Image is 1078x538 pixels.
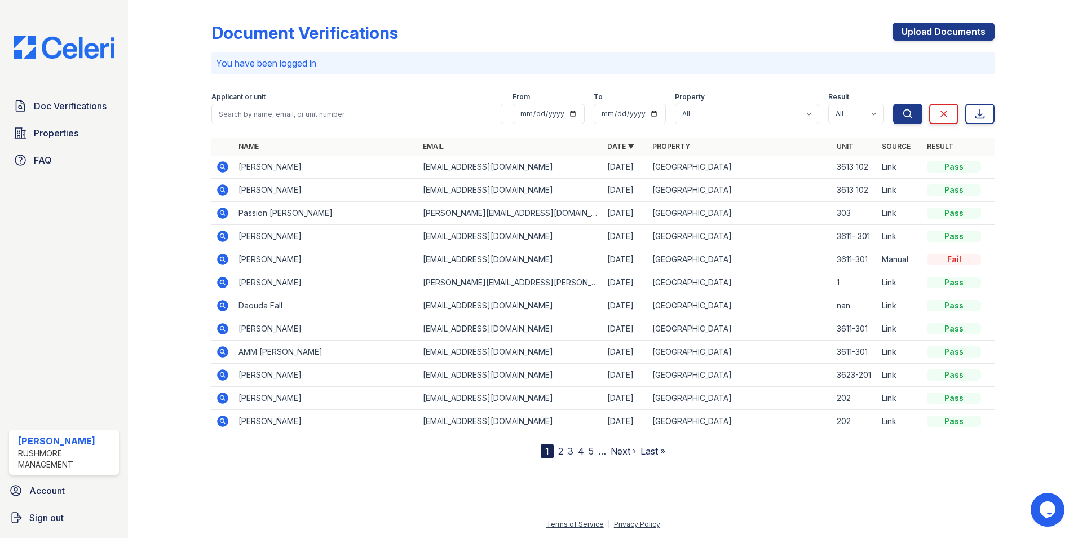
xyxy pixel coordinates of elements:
td: [PERSON_NAME] [234,410,418,433]
td: [EMAIL_ADDRESS][DOMAIN_NAME] [418,341,603,364]
a: Account [5,479,123,502]
td: nan [832,294,877,317]
td: [DATE] [603,271,648,294]
div: Pass [927,161,981,173]
td: [DATE] [603,225,648,248]
span: … [598,444,606,458]
td: 202 [832,387,877,410]
td: [GEOGRAPHIC_DATA] [648,179,832,202]
td: [GEOGRAPHIC_DATA] [648,156,832,179]
td: [DATE] [603,364,648,387]
td: Link [877,202,922,225]
a: 4 [578,446,584,457]
td: [EMAIL_ADDRESS][DOMAIN_NAME] [418,410,603,433]
input: Search by name, email, or unit number [211,104,503,124]
label: Applicant or unit [211,92,266,102]
td: 3611- 301 [832,225,877,248]
td: Manual [877,248,922,271]
div: Pass [927,277,981,288]
label: To [594,92,603,102]
a: Properties [9,122,119,144]
label: Property [675,92,705,102]
a: 3 [568,446,573,457]
td: [DATE] [603,179,648,202]
div: Pass [927,323,981,334]
div: Pass [927,416,981,427]
td: [GEOGRAPHIC_DATA] [648,248,832,271]
td: Link [877,317,922,341]
div: Pass [927,231,981,242]
td: [EMAIL_ADDRESS][DOMAIN_NAME] [418,248,603,271]
td: Daouda Fall [234,294,418,317]
td: [GEOGRAPHIC_DATA] [648,271,832,294]
td: [PERSON_NAME] [234,156,418,179]
td: 3611-301 [832,341,877,364]
td: [DATE] [603,387,648,410]
div: Pass [927,346,981,358]
td: [PERSON_NAME] [234,364,418,387]
a: Name [238,142,259,151]
td: Link [877,156,922,179]
td: [DATE] [603,156,648,179]
a: Email [423,142,444,151]
iframe: chat widget [1031,493,1067,527]
td: [PERSON_NAME] [234,179,418,202]
a: Upload Documents [893,23,995,41]
div: Fail [927,254,981,265]
td: [GEOGRAPHIC_DATA] [648,225,832,248]
td: 303 [832,202,877,225]
td: Link [877,364,922,387]
td: [PERSON_NAME][EMAIL_ADDRESS][PERSON_NAME][DOMAIN_NAME] [418,271,603,294]
div: Pass [927,369,981,381]
td: [PERSON_NAME] [234,248,418,271]
div: Pass [927,393,981,404]
td: Link [877,387,922,410]
td: Link [877,410,922,433]
td: 3613 102 [832,156,877,179]
a: Property [652,142,690,151]
td: [EMAIL_ADDRESS][DOMAIN_NAME] [418,317,603,341]
a: Source [882,142,911,151]
td: Link [877,225,922,248]
td: AMM [PERSON_NAME] [234,341,418,364]
a: Date ▼ [607,142,634,151]
td: Link [877,341,922,364]
a: Terms of Service [546,520,604,528]
div: Pass [927,208,981,219]
td: 3623-201 [832,364,877,387]
td: [GEOGRAPHIC_DATA] [648,364,832,387]
td: [GEOGRAPHIC_DATA] [648,317,832,341]
a: Unit [837,142,854,151]
td: [DATE] [603,294,648,317]
div: Rushmore Management [18,448,114,470]
td: 3611-301 [832,248,877,271]
div: Pass [927,300,981,311]
td: [PERSON_NAME] [234,317,418,341]
td: [GEOGRAPHIC_DATA] [648,202,832,225]
label: Result [828,92,849,102]
a: Last » [640,446,665,457]
td: [DATE] [603,341,648,364]
td: [DATE] [603,410,648,433]
td: [PERSON_NAME] [234,225,418,248]
span: FAQ [34,153,52,167]
div: [PERSON_NAME] [18,434,114,448]
span: Doc Verifications [34,99,107,113]
td: [GEOGRAPHIC_DATA] [648,341,832,364]
td: [PERSON_NAME] [234,271,418,294]
span: Sign out [29,511,64,524]
div: 1 [541,444,554,458]
td: [PERSON_NAME][EMAIL_ADDRESS][DOMAIN_NAME] [418,202,603,225]
a: 2 [558,446,563,457]
td: [GEOGRAPHIC_DATA] [648,410,832,433]
td: 202 [832,410,877,433]
a: Next › [611,446,636,457]
td: [GEOGRAPHIC_DATA] [648,387,832,410]
td: [EMAIL_ADDRESS][DOMAIN_NAME] [418,364,603,387]
td: [EMAIL_ADDRESS][DOMAIN_NAME] [418,294,603,317]
span: Properties [34,126,78,140]
td: [EMAIL_ADDRESS][DOMAIN_NAME] [418,387,603,410]
td: [EMAIL_ADDRESS][DOMAIN_NAME] [418,179,603,202]
td: [GEOGRAPHIC_DATA] [648,294,832,317]
button: Sign out [5,506,123,529]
